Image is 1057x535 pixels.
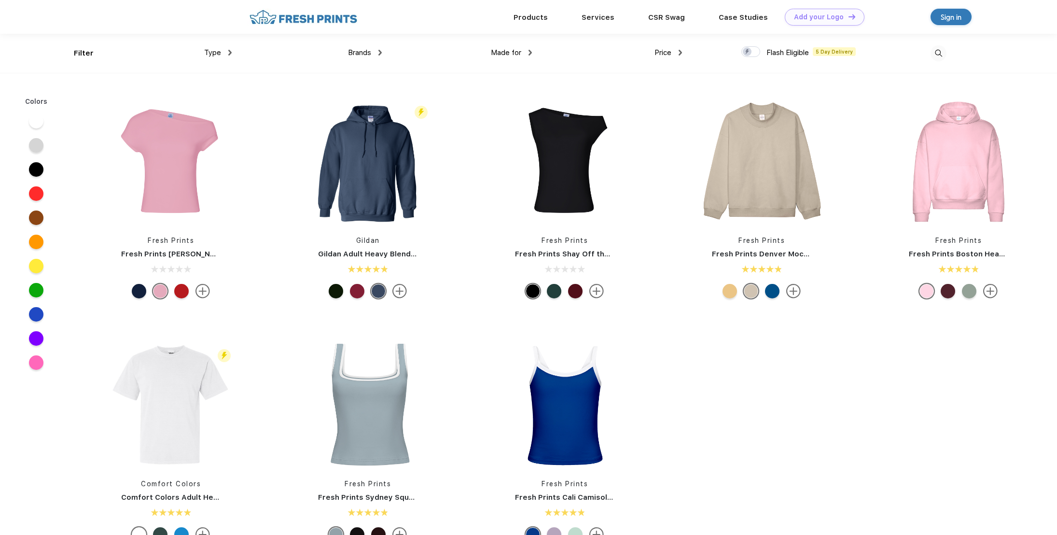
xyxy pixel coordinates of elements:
[765,284,779,298] div: Royal Blue
[318,493,477,502] a: Fresh Prints Sydney Square Neck Tank Top
[931,9,972,25] a: Sign in
[74,48,94,59] div: Filter
[107,341,235,469] img: func=resize&h=266
[712,250,921,258] a: Fresh Prints Denver Mock Neck Heavyweight Sweatshirt
[941,12,961,23] div: Sign in
[568,284,583,298] div: Burgundy
[547,284,561,298] div: Green
[218,349,231,362] img: flash_active_toggle.svg
[121,493,279,502] a: Comfort Colors Adult Heavyweight T-Shirt
[786,284,801,298] img: more.svg
[941,284,955,298] div: Burgundy
[121,250,309,258] a: Fresh Prints [PERSON_NAME] Off the Shoulder Top
[329,284,343,298] div: Forest Green
[526,284,540,298] div: Black
[304,341,432,469] img: func=resize&h=266
[348,48,371,57] span: Brands
[318,250,529,258] a: Gildan Adult Heavy Blend 8 Oz. 50/50 Hooded Sweatshirt
[542,480,588,488] a: Fresh Prints
[582,13,614,22] a: Services
[392,284,407,298] img: more.svg
[228,50,232,56] img: dropdown.png
[894,98,1023,226] img: func=resize&h=266
[679,50,682,56] img: dropdown.png
[515,250,664,258] a: Fresh Prints Shay Off the Shoulder Tank
[515,493,628,502] a: Fresh Prints Cali Camisole Top
[648,13,685,22] a: CSR Swag
[794,13,844,21] div: Add your Logo
[247,9,360,26] img: fo%20logo%202.webp
[919,284,934,298] div: Pink
[371,284,386,298] div: Indigo Blue
[415,106,428,119] img: flash_active_toggle.svg
[935,237,982,244] a: Fresh Prints
[204,48,221,57] span: Type
[738,237,785,244] a: Fresh Prints
[378,50,382,56] img: dropdown.png
[514,13,548,22] a: Products
[931,45,946,61] img: desktop_search.svg
[983,284,998,298] img: more.svg
[174,284,189,298] div: Crimson
[589,284,604,298] img: more.svg
[356,237,380,244] a: Gildan
[153,284,167,298] div: Light Pink
[132,284,146,298] div: Navy
[654,48,671,57] span: Price
[501,98,629,226] img: func=resize&h=266
[141,480,201,488] a: Comfort Colors
[766,48,809,57] span: Flash Eligible
[723,284,737,298] div: Bahama Yellow
[345,480,391,488] a: Fresh Prints
[542,237,588,244] a: Fresh Prints
[148,237,194,244] a: Fresh Prints
[848,14,855,19] img: DT
[501,341,629,469] img: func=resize&h=266
[350,284,364,298] div: Cardinal Red
[962,284,976,298] div: Sage Green
[491,48,521,57] span: Made for
[304,98,432,226] img: func=resize&h=266
[744,284,758,298] div: Sand
[107,98,235,226] img: func=resize&h=266
[697,98,826,226] img: func=resize&h=266
[528,50,532,56] img: dropdown.png
[195,284,210,298] img: more.svg
[18,97,55,107] div: Colors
